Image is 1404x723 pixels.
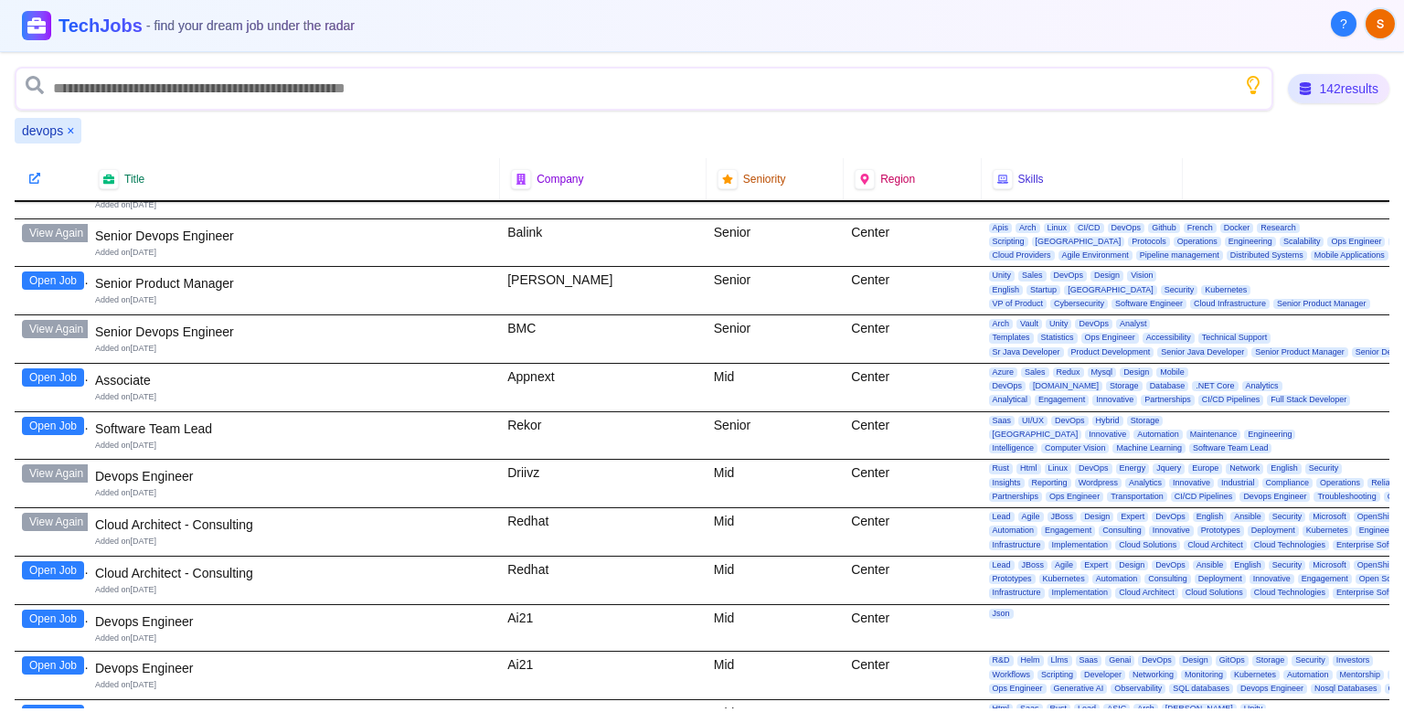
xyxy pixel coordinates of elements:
span: Sr Java Developer [989,347,1064,357]
span: Ops Engineer [1327,237,1385,247]
span: Implementation [1048,588,1112,598]
span: Hybrid [1092,416,1123,426]
span: Scripting [989,237,1028,247]
span: Agile [1018,512,1044,522]
span: Consulting [1099,526,1145,536]
div: Cloud Architect - Consulting [95,516,493,534]
span: Storage [1252,655,1289,665]
span: Infrastructure [989,588,1045,598]
span: Technical Support [1198,333,1271,343]
div: Senior Product Manager [95,274,493,292]
span: Ops Engineer [1046,492,1103,502]
span: Industrial [1218,478,1259,488]
span: UI/UX [1018,416,1048,426]
span: Arch [1133,704,1158,714]
div: Devops Engineer [95,467,493,485]
button: Open Job [22,271,84,290]
div: Center [844,460,981,507]
span: Unity [1046,319,1072,329]
span: DevOps [1050,271,1088,281]
span: Europe [1188,463,1222,473]
span: Innovative [1092,395,1137,405]
span: Security [1269,512,1306,522]
div: Mid [707,557,844,604]
button: Open Job [22,656,84,675]
span: Unity [1240,704,1267,714]
span: Accessibility [1143,333,1195,343]
span: Unity [989,271,1016,281]
div: Associate [95,371,493,389]
span: Protocols [1128,237,1170,247]
div: [PERSON_NAME] [500,267,707,314]
span: Vision [1127,271,1156,281]
span: Arch [989,319,1014,329]
span: Sales [1018,271,1047,281]
span: JBoss [1018,560,1048,570]
span: Infrastructure [989,540,1045,550]
span: Database [1146,381,1189,391]
span: Lead [989,512,1015,522]
button: Open Job [22,561,84,579]
span: Engagement [1041,526,1095,536]
span: Engagement [1035,395,1089,405]
span: Security [1269,560,1306,570]
span: DevOps [1108,223,1145,233]
span: Partnerships [1141,395,1195,405]
span: DevOps [989,381,1026,391]
span: Storage [1127,416,1164,426]
span: Apis [989,223,1013,233]
span: Expert [1117,512,1148,522]
span: Cloud Architect [1115,588,1178,598]
span: Full Stack Developer [1267,395,1350,405]
button: Open Job [22,417,84,435]
span: Analytical [989,395,1032,405]
span: English [1267,463,1302,473]
span: Analyst [1116,319,1151,329]
span: Pipeline management [1136,250,1223,260]
button: Show search tips [1244,76,1262,94]
span: Cloud Technologies [1250,588,1329,598]
span: DevOps [1075,319,1112,329]
span: Transportation [1107,492,1167,502]
div: Senior [707,219,844,267]
span: Compliance [1262,478,1314,488]
div: Senior [707,315,844,363]
span: Observability [1111,684,1165,694]
div: Added on [DATE] [95,679,493,691]
span: Github [1148,223,1180,233]
div: Mid [707,364,844,411]
span: OpenShift [1354,560,1398,570]
span: Security [1305,463,1343,473]
span: Ops Engineer [1081,333,1139,343]
span: Title [124,172,144,186]
img: User avatar [1366,9,1395,38]
span: Company [537,172,583,186]
span: Maintenance [1186,430,1241,440]
span: Design [1090,271,1123,281]
span: Cloud Solutions [1182,588,1247,598]
span: Azure [989,367,1018,377]
span: Automation [989,526,1038,536]
div: Center [844,557,981,604]
span: DevOps [1138,655,1175,665]
span: Computer Vision [1041,443,1109,453]
span: ASIC [1103,704,1130,714]
span: Cybersecurity [1050,299,1108,309]
button: Open Job [22,368,84,387]
span: Lead [989,560,1015,570]
span: Devops Engineer [1237,684,1307,694]
span: CI/CD Pipelines [1171,492,1237,502]
button: Open Job [22,705,84,723]
span: DevOps [1051,416,1089,426]
span: Security [1161,285,1198,295]
button: View Again [22,224,90,242]
span: Devops Engineer [1239,492,1310,502]
span: Software Engineer [1111,299,1186,309]
span: Llms [1048,655,1072,665]
span: Microsoft [1309,512,1350,522]
span: Monitoring [1181,670,1227,680]
span: Engagement [1298,574,1352,584]
span: Network [1226,463,1263,473]
div: Added on [DATE] [95,199,493,211]
div: Mid [707,508,844,556]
